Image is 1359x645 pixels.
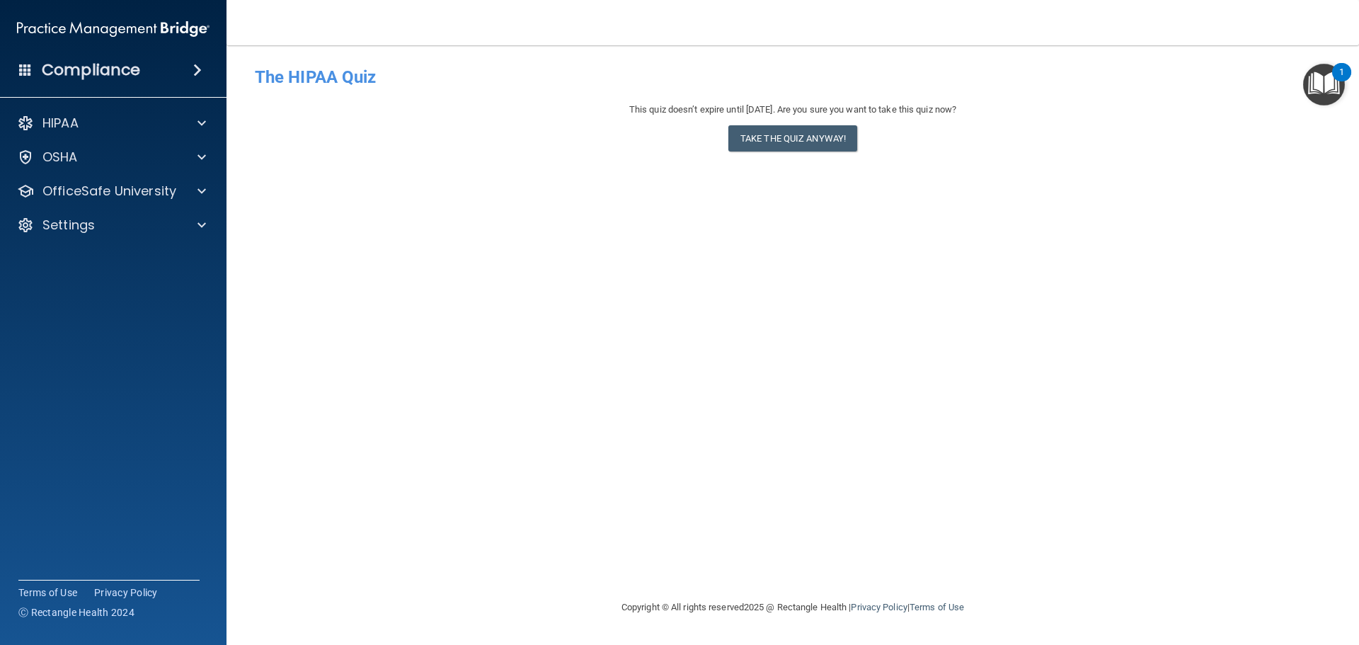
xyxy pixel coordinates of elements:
button: Take the quiz anyway! [728,125,857,152]
div: Copyright © All rights reserved 2025 @ Rectangle Health | | [534,585,1051,630]
p: HIPAA [42,115,79,132]
p: OSHA [42,149,78,166]
a: OSHA [17,149,206,166]
p: OfficeSafe University [42,183,176,200]
a: Settings [17,217,206,234]
iframe: Drift Widget Chat Controller [1114,544,1342,601]
a: Privacy Policy [94,586,158,600]
a: Privacy Policy [851,602,907,612]
p: Settings [42,217,95,234]
h4: The HIPAA Quiz [255,68,1331,86]
span: Ⓒ Rectangle Health 2024 [18,605,134,620]
img: PMB logo [17,15,210,43]
div: This quiz doesn’t expire until [DATE]. Are you sure you want to take this quiz now? [255,101,1331,118]
button: Open Resource Center, 1 new notification [1303,64,1345,105]
a: OfficeSafe University [17,183,206,200]
a: Terms of Use [910,602,964,612]
div: 1 [1339,72,1344,91]
h4: Compliance [42,60,140,80]
a: Terms of Use [18,586,77,600]
a: HIPAA [17,115,206,132]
